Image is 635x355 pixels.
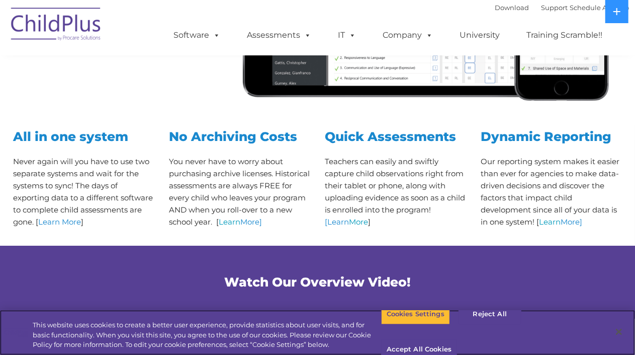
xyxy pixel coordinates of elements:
button: Reject All [459,304,521,325]
span: [ [325,217,328,227]
button: Cookies Settings [381,304,450,325]
p: You never have to worry about purchasing archive licenses. Historical assessments are always FREE... [169,156,310,228]
a: Training Scramble!! [517,25,613,45]
p: Teachers can easily and swiftly capture child observations right from their tablet or phone, alon... [325,156,466,228]
span: All in one system [14,129,129,144]
a: IT [328,25,367,45]
span: ] [260,217,262,227]
button: Close [608,321,630,343]
a: Company [373,25,443,45]
span: Watch Our Overview Video! [224,274,411,290]
font: | [495,4,629,12]
span: ] [580,217,583,227]
span: Learn [328,217,349,227]
span: Dynamic Reporting [481,129,612,144]
a: LearnMore [539,217,580,227]
div: This website uses cookies to create a better user experience, provide statistics about user visit... [33,320,381,350]
p: Our reporting system makes it easier than ever for agencies to make data-driven decisions and dis... [481,156,622,228]
a: Schedule A Demo [570,4,629,12]
span: No Archiving Costs [169,129,298,144]
a: Learn More [39,217,81,227]
a: LearnMore [219,217,260,227]
span: Quick Assessments [325,129,457,144]
a: University [450,25,510,45]
span: More [241,217,260,227]
a: LearnMore [328,217,369,227]
a: Download [495,4,529,12]
a: Support [541,4,568,12]
span: More [561,217,580,227]
a: Assessments [237,25,322,45]
a: Software [164,25,231,45]
img: ChildPlus by Procare Solutions [6,1,107,51]
p: Never again will you have to use two separate systems and wait for the systems to sync! The days ... [14,156,154,228]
